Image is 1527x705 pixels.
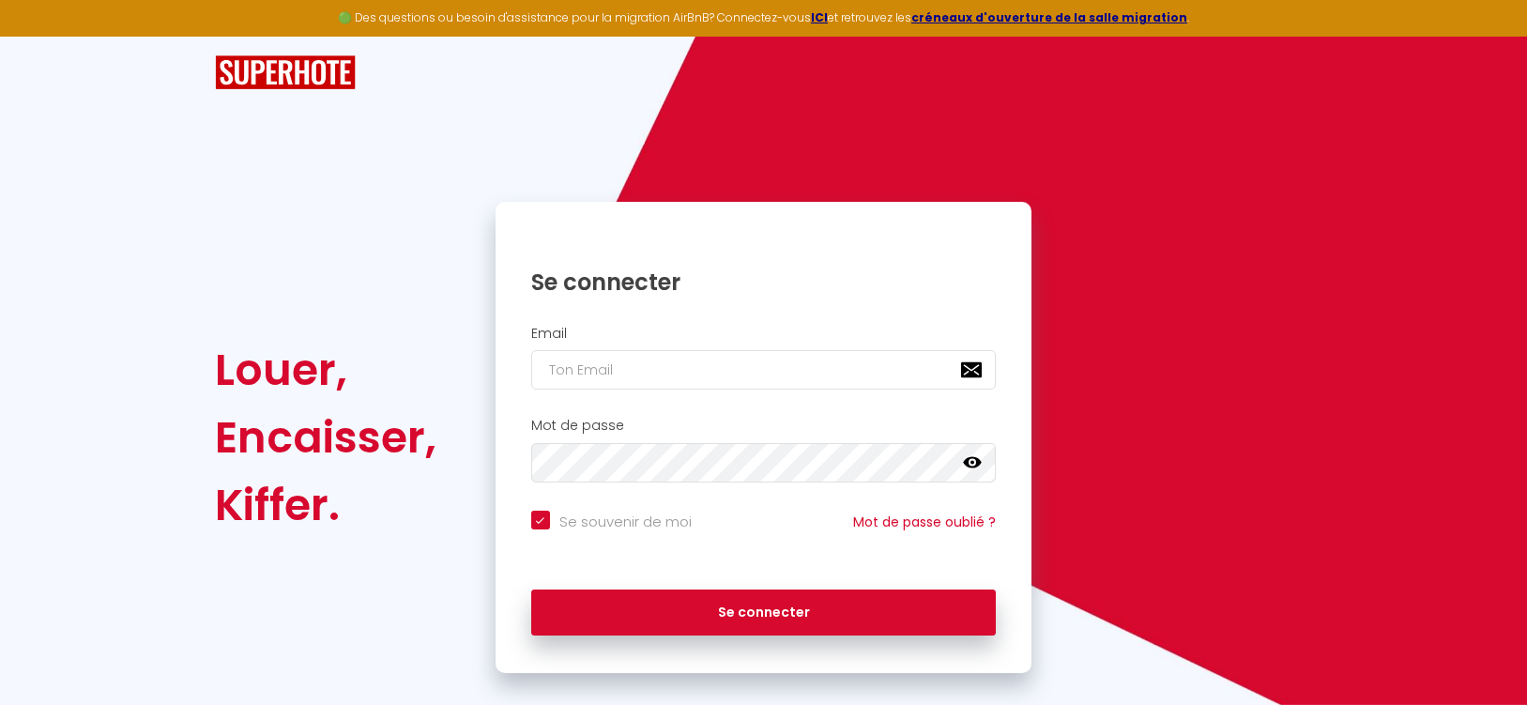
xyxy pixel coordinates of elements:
a: ICI [811,9,828,25]
div: Encaisser, [215,404,436,471]
div: Kiffer. [215,471,436,539]
div: Louer, [215,336,436,404]
input: Ton Email [531,350,997,390]
button: Se connecter [531,590,997,636]
a: créneaux d'ouverture de la salle migration [911,9,1187,25]
img: SuperHote logo [215,55,356,90]
h2: Email [531,326,997,342]
a: Mot de passe oublié ? [853,513,996,531]
h1: Se connecter [531,268,997,297]
h2: Mot de passe [531,418,997,434]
